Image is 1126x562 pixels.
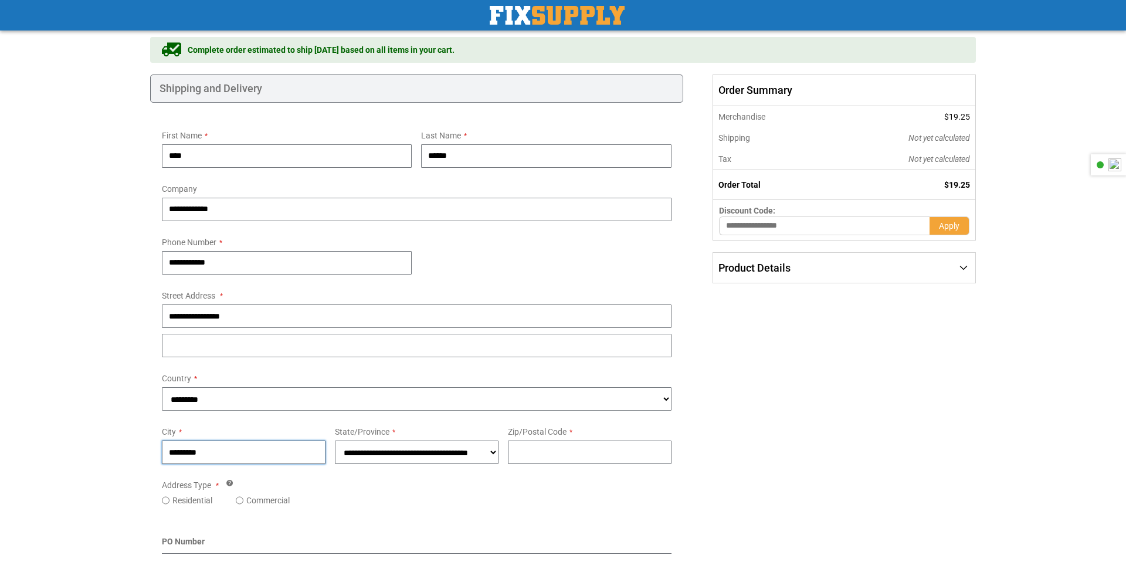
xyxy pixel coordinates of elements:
div: Shipping and Delivery [150,75,683,103]
button: Apply [930,216,969,235]
span: Zip/Postal Code [508,427,567,436]
span: Street Address [162,291,215,300]
span: State/Province [335,427,389,436]
span: Address Type [162,480,211,490]
span: Complete order estimated to ship [DATE] based on all items in your cart. [188,44,455,56]
div: PO Number [162,536,671,554]
strong: Order Total [718,180,761,189]
label: Commercial [246,495,290,506]
label: Residential [172,495,212,506]
span: City [162,427,176,436]
a: store logo [490,6,625,25]
span: $19.25 [944,112,970,121]
span: Not yet calculated [908,133,970,143]
span: Last Name [421,131,461,140]
span: Discount Code: [719,206,775,215]
span: $19.25 [944,180,970,189]
span: Shipping [718,133,750,143]
span: Not yet calculated [908,154,970,164]
span: Company [162,184,197,194]
span: Order Summary [713,75,976,106]
span: Product Details [718,262,791,274]
span: Phone Number [162,238,216,247]
img: Fix Industrial Supply [490,6,625,25]
span: Country [162,374,191,383]
span: First Name [162,131,202,140]
th: Merchandise [713,106,829,127]
span: Apply [939,221,959,231]
th: Tax [713,148,829,170]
